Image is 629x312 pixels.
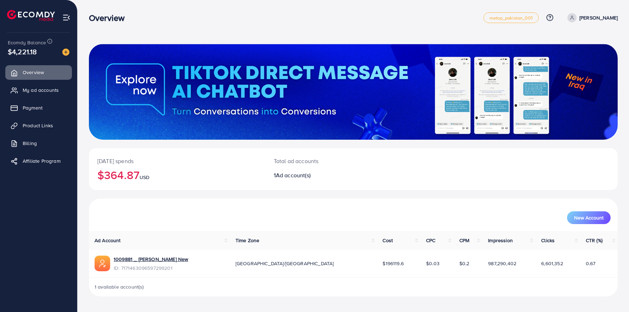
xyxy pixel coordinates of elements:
[5,101,72,115] a: Payment
[426,260,440,267] span: $0.03
[8,39,46,46] span: Ecomdy Balance
[5,136,72,150] a: Billing
[95,283,144,290] span: 1 available account(s)
[23,140,37,147] span: Billing
[541,237,555,244] span: Clicks
[236,237,259,244] span: Time Zone
[579,13,618,22] p: [PERSON_NAME]
[599,280,624,307] iframe: Chat
[23,104,42,111] span: Payment
[274,172,389,179] h2: 1
[62,49,69,56] img: image
[95,256,110,271] img: ic-ads-acc.e4c84228.svg
[274,157,389,165] p: Total ad accounts
[114,256,188,263] a: 1009881 _ [PERSON_NAME] New
[488,237,513,244] span: Impression
[574,215,603,220] span: New Account
[114,264,188,272] span: ID: 7171463096597299201
[276,171,311,179] span: Ad account(s)
[459,237,469,244] span: CPM
[489,16,533,20] span: metap_pakistan_001
[382,237,393,244] span: Cost
[23,122,53,129] span: Product Links
[565,13,618,22] a: [PERSON_NAME]
[97,168,257,182] h2: $364.87
[236,260,334,267] span: [GEOGRAPHIC_DATA]/[GEOGRAPHIC_DATA]
[62,13,70,22] img: menu
[8,46,37,57] span: $4,221.18
[488,260,516,267] span: 987,290,402
[89,13,130,23] h3: Overview
[459,260,470,267] span: $0.2
[586,237,602,244] span: CTR (%)
[5,118,72,133] a: Product Links
[586,260,596,267] span: 0.67
[5,154,72,168] a: Affiliate Program
[7,10,55,21] img: logo
[426,237,435,244] span: CPC
[567,211,611,224] button: New Account
[95,237,121,244] span: Ad Account
[97,157,257,165] p: [DATE] spends
[23,157,61,165] span: Affiliate Program
[483,12,539,23] a: metap_pakistan_001
[23,87,59,94] span: My ad accounts
[140,174,149,181] span: USD
[5,83,72,97] a: My ad accounts
[5,65,72,79] a: Overview
[382,260,403,267] span: $196119.6
[541,260,563,267] span: 6,601,352
[23,69,44,76] span: Overview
